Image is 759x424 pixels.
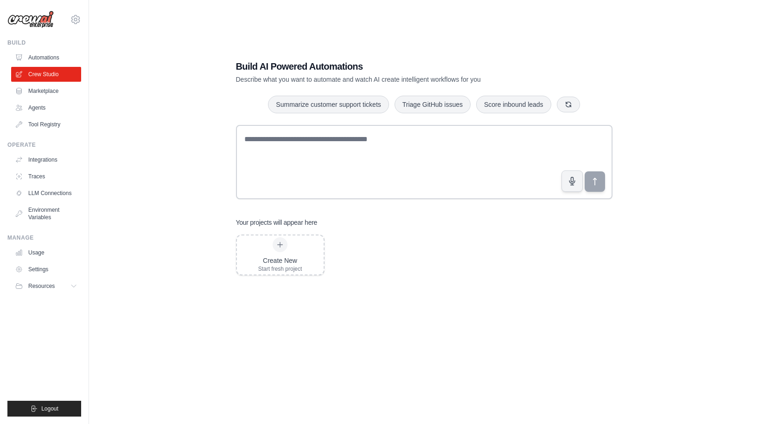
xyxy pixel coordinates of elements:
h1: Build AI Powered Automations [236,60,548,73]
a: Environment Variables [11,202,81,225]
div: Manage [7,234,81,241]
a: Settings [11,262,81,277]
h3: Your projects will appear here [236,218,318,227]
div: Build [7,39,81,46]
button: Triage GitHub issues [395,96,471,113]
p: Describe what you want to automate and watch AI create intelligent workflows for you [236,75,548,84]
span: Resources [28,282,55,290]
a: Marketplace [11,84,81,98]
button: Score inbound leads [476,96,551,113]
a: Automations [11,50,81,65]
img: Logo [7,11,54,28]
span: Logout [41,405,58,412]
a: Integrations [11,152,81,167]
div: Create New [258,256,302,265]
a: Usage [11,245,81,260]
div: Operate [7,141,81,149]
a: LLM Connections [11,186,81,201]
a: Agents [11,100,81,115]
button: Click to speak your automation idea [561,170,583,192]
a: Traces [11,169,81,184]
a: Tool Registry [11,117,81,132]
button: Resources [11,279,81,294]
a: Crew Studio [11,67,81,82]
div: Start fresh project [258,265,302,273]
button: Logout [7,401,81,417]
button: Get new suggestions [557,97,580,112]
button: Summarize customer support tickets [268,96,389,113]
